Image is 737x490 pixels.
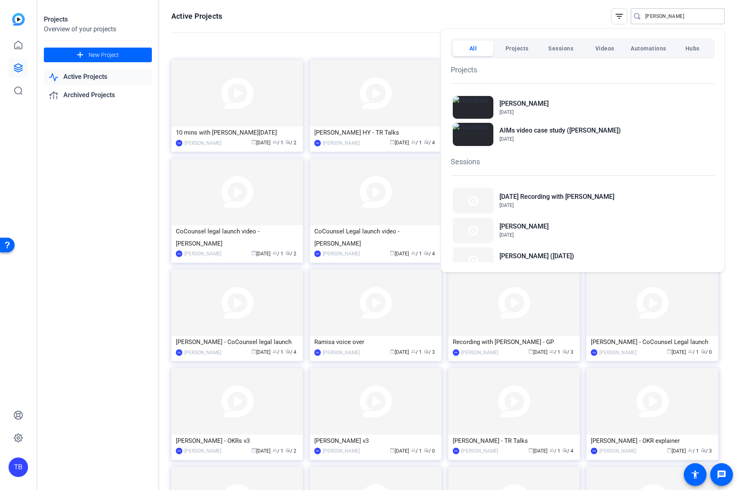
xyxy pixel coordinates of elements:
span: [DATE] [499,136,514,142]
span: [DATE] [499,232,514,238]
img: Thumbnail [453,218,493,243]
h2: [PERSON_NAME] [499,222,549,231]
h2: [PERSON_NAME] ([DATE]) [499,251,574,261]
h2: [PERSON_NAME] [499,99,549,109]
span: [DATE] [499,109,514,115]
span: Automations [631,41,666,56]
span: [DATE] [499,203,514,208]
span: All [469,41,477,56]
h1: Projects [451,64,715,75]
h2: AIMs video case study ([PERSON_NAME]) [499,126,621,135]
img: Thumbnail [453,247,493,273]
span: Projects [506,41,529,56]
span: [DATE] [499,262,514,268]
img: Thumbnail [453,188,493,213]
span: Videos [595,41,614,56]
h1: Sessions [451,156,715,167]
span: Hubs [685,41,700,56]
span: Sessions [548,41,573,56]
img: Thumbnail [453,96,493,119]
img: Thumbnail [453,123,493,146]
h2: [DATE] Recording with [PERSON_NAME] [499,192,614,202]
